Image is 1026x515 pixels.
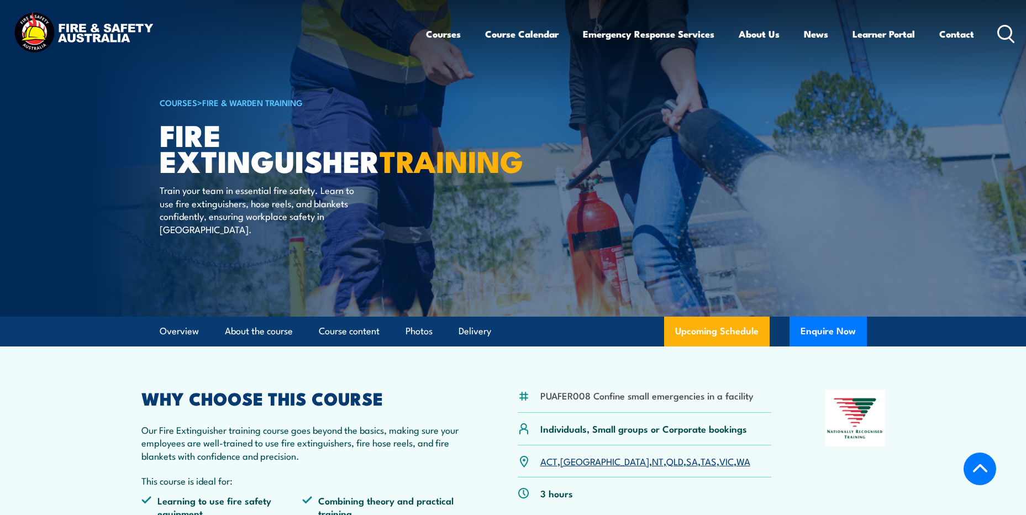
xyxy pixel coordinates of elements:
p: This course is ideal for: [141,474,464,487]
a: Contact [939,19,974,49]
h6: > [160,96,433,109]
h1: Fire Extinguisher [160,122,433,173]
a: COURSES [160,96,197,108]
a: SA [686,454,698,467]
a: About Us [739,19,780,49]
a: ACT [540,454,557,467]
a: TAS [701,454,717,467]
a: Learner Portal [853,19,915,49]
p: Train your team in essential fire safety. Learn to use fire extinguishers, hose reels, and blanke... [160,183,361,235]
a: News [804,19,828,49]
h2: WHY CHOOSE THIS COURSE [141,390,464,406]
a: Emergency Response Services [583,19,714,49]
a: Fire & Warden Training [202,96,303,108]
button: Enquire Now [790,317,867,346]
a: VIC [719,454,734,467]
a: About the course [225,317,293,346]
strong: TRAINING [380,137,523,183]
a: Photos [406,317,433,346]
a: Course content [319,317,380,346]
a: Courses [426,19,461,49]
a: NT [652,454,664,467]
a: Overview [160,317,199,346]
a: WA [736,454,750,467]
p: Our Fire Extinguisher training course goes beyond the basics, making sure your employees are well... [141,423,464,462]
a: [GEOGRAPHIC_DATA] [560,454,649,467]
img: Nationally Recognised Training logo. [825,390,885,446]
a: QLD [666,454,683,467]
li: PUAFER008 Confine small emergencies in a facility [540,389,754,402]
a: Course Calendar [485,19,559,49]
p: Individuals, Small groups or Corporate bookings [540,422,747,435]
p: 3 hours [540,487,573,500]
a: Upcoming Schedule [664,317,770,346]
p: , , , , , , , [540,455,750,467]
a: Delivery [459,317,491,346]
